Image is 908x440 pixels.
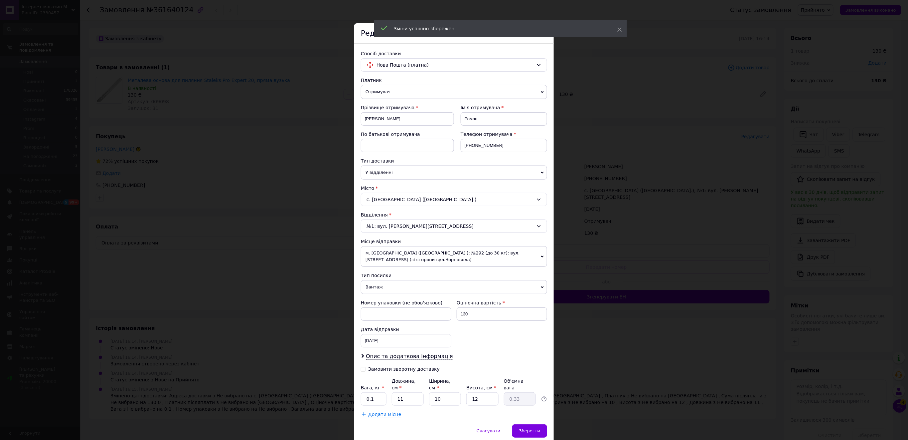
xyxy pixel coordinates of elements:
div: Дата відправки [361,326,451,333]
span: По батькові отримувача [361,132,420,137]
div: Зміни успішно збережені [394,25,601,32]
div: Спосіб доставки [361,50,547,57]
span: Ім'я отримувача [461,105,500,110]
div: №1: вул. [PERSON_NAME][STREET_ADDRESS] [361,220,547,233]
span: Додати місце [368,412,401,417]
label: Висота, см [466,385,496,390]
span: Телефон отримувача [461,132,513,137]
span: Тип доставки [361,158,394,164]
div: с. [GEOGRAPHIC_DATA] ([GEOGRAPHIC_DATA].) [361,193,547,206]
div: Місто [361,185,547,192]
span: Отримувач [361,85,547,99]
span: Опис та додаткова інформація [366,353,453,360]
div: Відділення [361,212,547,218]
div: Редагування доставки [354,23,554,44]
label: Ширина, см [429,378,450,390]
span: Зберегти [519,428,540,433]
span: Прізвище отримувача [361,105,415,110]
label: Вага, кг [361,385,384,390]
div: Замовити зворотну доставку [368,366,440,372]
span: Скасувати [477,428,500,433]
span: Тип посилки [361,273,391,278]
span: м. [GEOGRAPHIC_DATA] ([GEOGRAPHIC_DATA].): №292 (до 30 кг): вул. [STREET_ADDRESS] (зі сторони вул... [361,246,547,267]
div: Номер упаковки (не обов'язково) [361,299,451,306]
span: Вантаж [361,280,547,294]
span: Платник [361,78,382,83]
div: Оціночна вартість [457,299,547,306]
span: У відділенні [361,166,547,180]
label: Довжина, см [392,378,416,390]
span: Місце відправки [361,239,401,244]
input: +380 [461,139,547,152]
span: Нова Пошта (платна) [377,61,533,69]
div: Об'ємна вага [504,378,536,391]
